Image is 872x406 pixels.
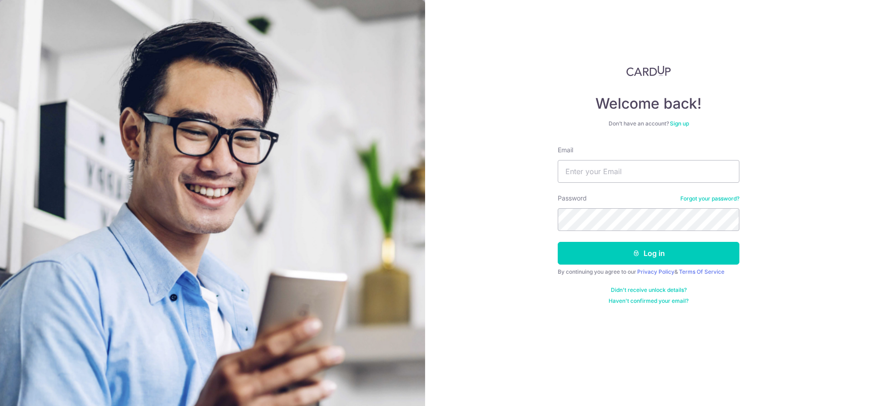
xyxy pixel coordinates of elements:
h4: Welcome back! [558,95,739,113]
a: Forgot your password? [680,195,739,202]
div: Don’t have an account? [558,120,739,127]
input: Enter your Email [558,160,739,183]
a: Didn't receive unlock details? [611,286,687,294]
label: Password [558,194,587,203]
button: Log in [558,242,739,265]
a: Haven't confirmed your email? [609,297,689,305]
div: By continuing you agree to our & [558,268,739,276]
label: Email [558,145,573,155]
a: Terms Of Service [679,268,724,275]
a: Privacy Policy [637,268,674,275]
img: CardUp Logo [626,65,671,76]
a: Sign up [670,120,689,127]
